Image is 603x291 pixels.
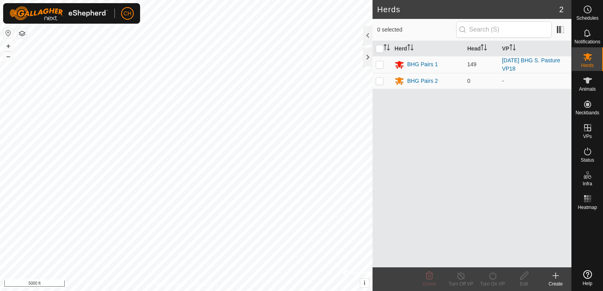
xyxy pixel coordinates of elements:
span: Neckbands [575,110,599,115]
span: 2 [559,4,564,15]
span: Animals [579,87,596,91]
p-sorticon: Activate to sort [509,45,516,52]
a: [DATE] BHG S. Pasture VP18 [502,57,560,72]
button: Reset Map [4,28,13,38]
div: BHG Pairs 2 [407,77,438,85]
th: VP [499,41,571,56]
p-sorticon: Activate to sort [407,45,414,52]
a: Help [572,267,603,289]
span: Infra [582,181,592,186]
div: BHG Pairs 1 [407,60,438,69]
th: Head [464,41,499,56]
button: + [4,41,13,51]
div: Edit [508,280,540,287]
input: Search (S) [456,21,552,38]
span: CH [124,9,131,18]
span: i [364,280,365,286]
div: Turn On VP [477,280,508,287]
p-sorticon: Activate to sort [384,45,390,52]
span: VPs [583,134,592,139]
img: Gallagher Logo [9,6,108,21]
span: Heatmap [578,205,597,210]
a: Privacy Policy [155,281,185,288]
td: - [499,73,571,89]
p-sorticon: Activate to sort [481,45,487,52]
div: Create [540,280,571,287]
th: Herd [391,41,464,56]
span: Herds [581,63,594,68]
span: Delete [423,281,436,287]
span: Help [582,281,592,286]
span: Schedules [576,16,598,21]
span: Notifications [575,39,600,44]
h2: Herds [377,5,559,14]
button: i [360,279,369,287]
button: Map Layers [17,29,27,38]
span: 0 selected [377,26,456,34]
a: Contact Us [194,281,217,288]
button: – [4,52,13,61]
span: 149 [467,61,476,67]
span: Status [581,158,594,162]
div: Turn Off VP [445,280,477,287]
span: 0 [467,78,470,84]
